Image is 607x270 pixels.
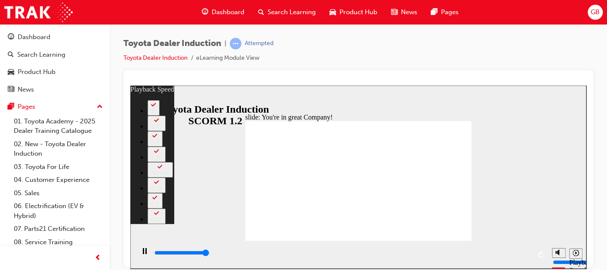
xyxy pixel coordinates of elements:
[384,3,424,21] a: news-iconNews
[422,173,478,180] input: volume
[3,28,106,99] button: DashboardSearch LearningProduct HubNews
[439,173,452,189] div: Playback Speed
[17,15,29,30] button: 2
[3,47,106,63] a: Search Learning
[17,50,65,60] div: Search Learning
[591,7,600,17] span: GB
[245,40,274,48] div: Attempted
[10,138,106,160] a: 02. New - Toyota Dealer Induction
[258,7,264,18] span: search-icon
[3,99,106,115] button: Pages
[439,163,452,173] button: Playback speed
[8,103,14,111] span: pages-icon
[3,29,106,45] a: Dashboard
[10,236,106,249] a: 08. Service Training
[417,155,452,183] div: misc controls
[422,163,435,172] button: Mute (Ctrl+Alt+M)
[10,222,106,236] a: 07. Parts21 Certification
[10,187,106,200] a: 05. Sales
[10,160,106,174] a: 03. Toyota For Life
[401,7,417,17] span: News
[441,7,459,17] span: Pages
[8,68,14,76] span: car-icon
[588,5,603,20] button: GB
[431,7,438,18] span: pages-icon
[339,7,377,17] span: Product Hub
[196,53,259,63] li: eLearning Module View
[212,7,244,17] span: Dashboard
[4,3,73,22] img: Trak
[8,34,14,41] span: guage-icon
[18,102,35,112] div: Pages
[391,7,397,18] span: news-icon
[404,163,417,176] button: Replay (Ctrl+Alt+R)
[10,199,106,222] a: 06. Electrification (EV & Hybrid)
[97,101,103,113] span: up-icon
[123,54,188,61] a: Toyota Dealer Induction
[95,253,101,264] span: prev-icon
[18,85,34,95] div: News
[225,39,226,49] span: |
[8,86,14,94] span: news-icon
[8,51,14,59] span: search-icon
[268,7,316,17] span: Search Learning
[202,7,208,18] span: guage-icon
[21,22,26,29] div: 2
[323,3,384,21] a: car-iconProduct Hub
[10,173,106,187] a: 04. Customer Experience
[251,3,323,21] a: search-iconSearch Learning
[4,155,417,183] div: playback controls
[24,164,80,171] input: slide progress
[123,39,221,49] span: Toyota Dealer Induction
[330,7,336,18] span: car-icon
[10,115,106,138] a: 01. Toyota Academy - 2025 Dealer Training Catalogue
[230,38,241,49] span: learningRecordVerb_ATTEMPT-icon
[18,67,55,77] div: Product Hub
[18,32,50,42] div: Dashboard
[4,162,19,177] button: Pause (Ctrl+Alt+P)
[3,64,106,80] a: Product Hub
[424,3,465,21] a: pages-iconPages
[195,3,251,21] a: guage-iconDashboard
[3,82,106,98] a: News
